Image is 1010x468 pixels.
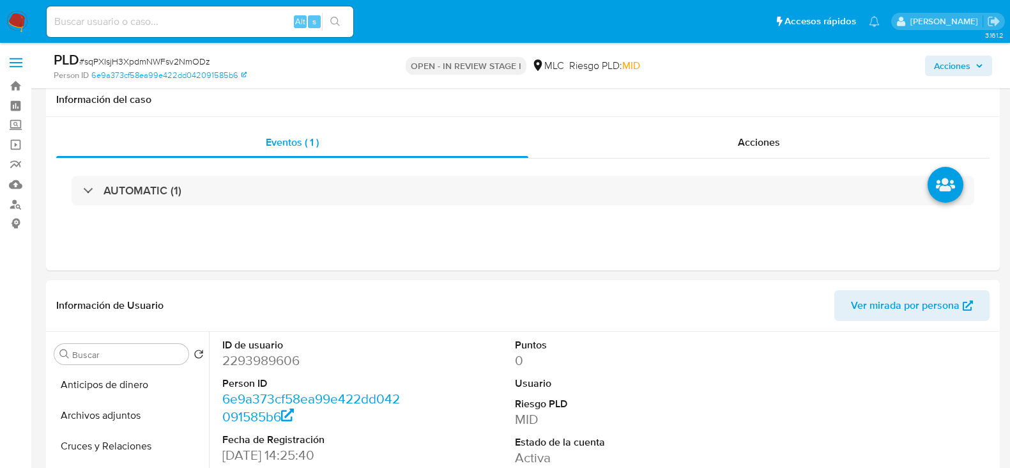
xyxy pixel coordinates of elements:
dt: Fecha de Registración [222,433,405,447]
dt: Person ID [222,377,405,391]
a: Salir [987,15,1000,28]
div: MLC [532,59,564,73]
p: pablo.ruidiaz@mercadolibre.com [910,15,983,27]
dd: MID [515,410,698,428]
dt: Estado de la cuenta [515,435,698,449]
span: # sqPXIsjH3XpdmNWFsv2NmODz [79,55,210,68]
dd: 2293989606 [222,352,405,370]
button: Ver mirada por persona [834,290,990,321]
a: 6e9a373cf58ea99e422dd042091585b6 [91,70,247,81]
button: search-icon [322,13,348,31]
span: Acciones [934,56,970,76]
button: Acciones [925,56,992,76]
button: Anticipos de dinero [49,370,209,400]
button: Volver al orden por defecto [194,349,204,363]
span: Alt [295,15,305,27]
span: MID [622,58,640,73]
span: Accesos rápidos [784,15,856,28]
dd: 0 [515,352,698,370]
a: 6e9a373cf58ea99e422dd042091585b6 [222,389,400,426]
span: Riesgo PLD: [569,59,640,73]
button: Archivos adjuntos [49,400,209,431]
input: Buscar [72,349,183,361]
b: PLD [54,49,79,70]
dt: ID de usuario [222,338,405,352]
a: Notificaciones [869,16,880,27]
h1: Información del caso [56,93,990,106]
h1: Información de Usuario [56,299,164,312]
input: Buscar usuario o caso... [47,13,353,30]
dt: Riesgo PLD [515,397,698,411]
span: Ver mirada por persona [851,290,960,321]
span: s [312,15,316,27]
dd: Activa [515,449,698,467]
button: Buscar [59,349,70,359]
div: AUTOMATIC (1) [72,176,974,205]
span: Eventos ( 1 ) [266,135,319,150]
dt: Usuario [515,377,698,391]
b: Person ID [54,70,89,81]
dt: Puntos [515,338,698,352]
dd: [DATE] 14:25:40 [222,446,405,464]
p: OPEN - IN REVIEW STAGE I [406,57,526,75]
button: Cruces y Relaciones [49,431,209,462]
span: Acciones [738,135,780,150]
h3: AUTOMATIC (1) [103,183,181,198]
